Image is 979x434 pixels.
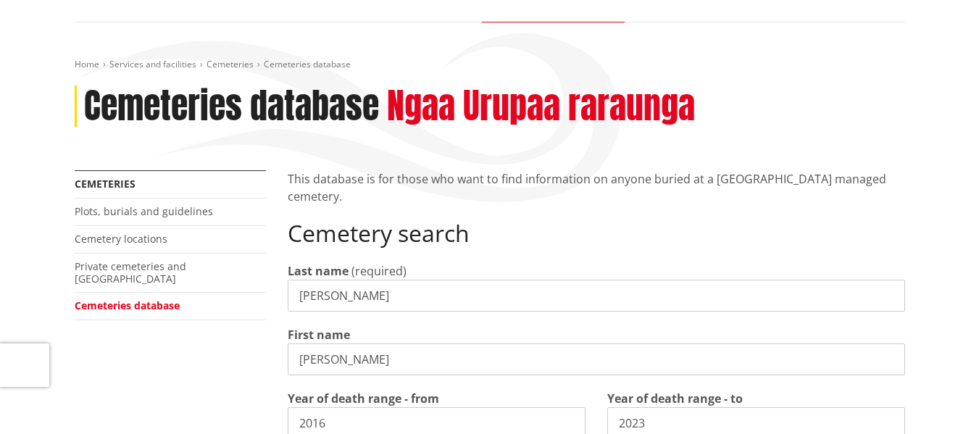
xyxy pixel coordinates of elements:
label: Year of death range - from [288,390,439,407]
input: e.g. Smith [288,280,905,312]
h1: Cemeteries database [84,85,379,128]
a: Plots, burials and guidelines [75,204,213,218]
a: Private cemeteries and [GEOGRAPHIC_DATA] [75,259,186,285]
nav: breadcrumb [75,59,905,71]
label: First name [288,326,350,343]
a: Home [75,58,99,70]
h2: Ngaa Urupaa raraunga [387,85,695,128]
a: Cemetery locations [75,232,167,246]
p: This database is for those who want to find information on anyone buried at a [GEOGRAPHIC_DATA] m... [288,170,905,205]
iframe: Messenger Launcher [912,373,965,425]
a: Cemeteries [207,58,254,70]
label: Year of death range - to [607,390,743,407]
h2: Cemetery search [288,220,905,247]
a: Cemeteries database [75,299,180,312]
a: Services and facilities [109,58,196,70]
span: (required) [351,263,407,279]
a: Cemeteries [75,177,136,191]
input: e.g. John [288,343,905,375]
label: Last name [288,262,349,280]
span: Cemeteries database [264,58,351,70]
